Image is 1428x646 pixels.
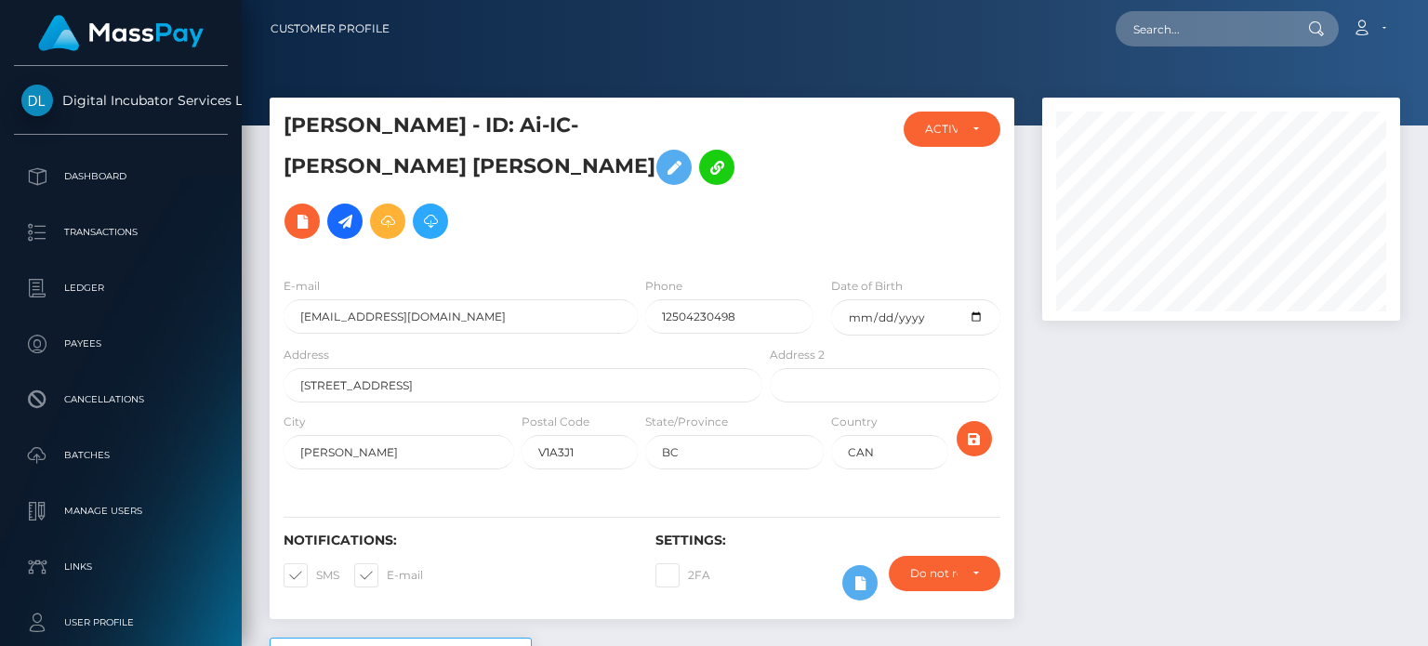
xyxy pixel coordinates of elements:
input: Search... [1116,11,1290,46]
p: Batches [21,442,220,469]
label: City [284,414,306,430]
label: Country [831,414,878,430]
a: Customer Profile [271,9,390,48]
p: Manage Users [21,497,220,525]
label: E-mail [284,278,320,295]
button: ACTIVE [904,112,999,147]
a: Ledger [14,265,228,311]
p: Payees [21,330,220,358]
div: ACTIVE [925,122,957,137]
label: Address 2 [770,347,825,363]
a: Payees [14,321,228,367]
label: 2FA [655,563,710,587]
label: Date of Birth [831,278,903,295]
a: User Profile [14,600,228,646]
label: Phone [645,278,682,295]
label: Postal Code [522,414,589,430]
span: Digital Incubator Services Limited [14,92,228,109]
a: Dashboard [14,153,228,200]
label: E-mail [354,563,423,587]
label: State/Province [645,414,728,430]
p: Links [21,553,220,581]
a: Batches [14,432,228,479]
h5: [PERSON_NAME] - ID: Ai-IC-[PERSON_NAME] [PERSON_NAME] [284,112,752,248]
p: Cancellations [21,386,220,414]
p: Dashboard [21,163,220,191]
a: Cancellations [14,376,228,423]
div: Do not require [910,566,958,581]
label: Address [284,347,329,363]
p: Ledger [21,274,220,302]
a: Manage Users [14,488,228,534]
a: Transactions [14,209,228,256]
img: MassPay Logo [38,15,204,51]
p: User Profile [21,609,220,637]
label: SMS [284,563,339,587]
button: Do not require [889,556,1000,591]
img: Digital Incubator Services Limited [21,85,53,116]
p: Transactions [21,218,220,246]
a: Initiate Payout [327,204,363,239]
h6: Settings: [655,533,999,548]
h6: Notifications: [284,533,628,548]
a: Links [14,544,228,590]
